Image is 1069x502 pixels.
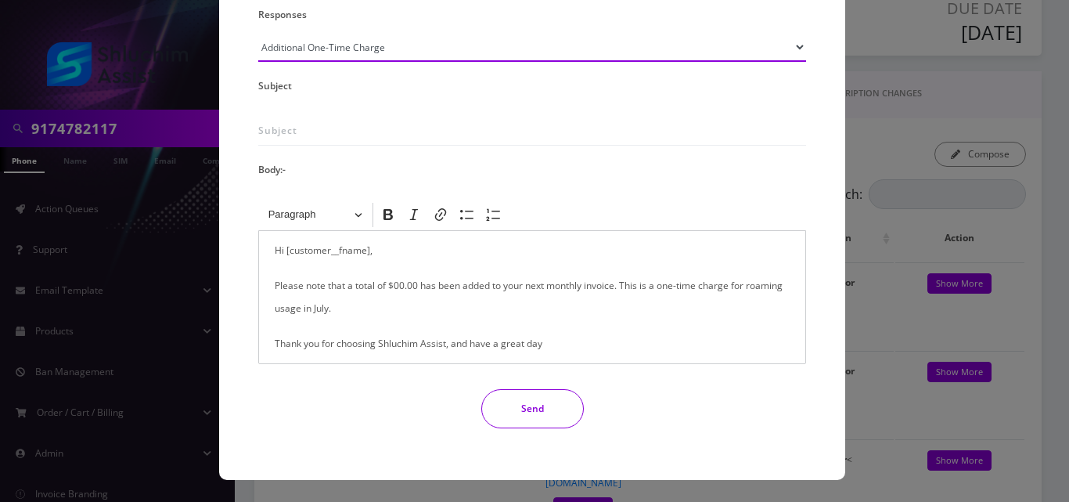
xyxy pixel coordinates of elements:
p: Hi [customer__fname], [275,239,790,262]
button: Paragraph, Heading [261,203,369,227]
span: Paragraph [268,205,350,224]
p: Please note that a total of $00.00 has been added to your next monthly invoice. This is a one-tim... [275,274,790,320]
label: Subject [258,74,292,97]
label: Body:- [258,158,286,181]
p: Thank you for choosing Shluchim Assist, and have a great day [275,332,790,355]
label: Responses [258,3,307,26]
input: Subject [258,116,806,146]
div: Editor editing area: main. Press Alt+0 for help. [258,230,806,365]
button: Send [481,389,584,428]
div: Editor toolbar [258,200,806,229]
